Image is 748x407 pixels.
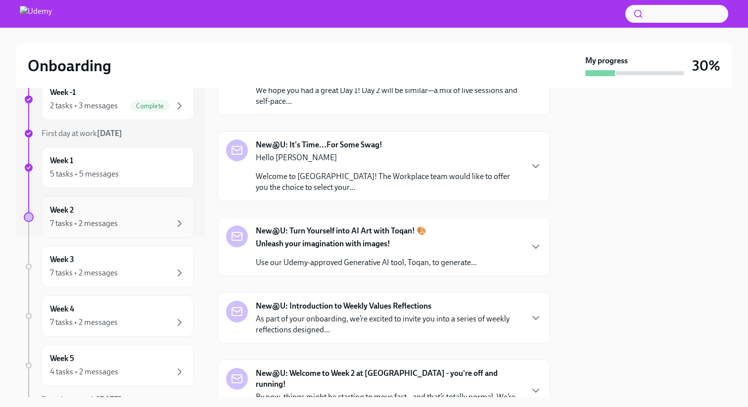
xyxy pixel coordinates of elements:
strong: New@U: Introduction to Weekly Values Reflections [256,301,431,312]
strong: [DATE] [96,395,122,404]
strong: [DATE] [97,129,122,138]
a: Week 27 tasks • 2 messages [24,196,194,238]
a: Week 54 tasks • 2 messages [24,345,194,386]
div: 7 tasks • 2 messages [50,317,118,328]
p: Welcome to [GEOGRAPHIC_DATA]! The Workplace team would like to offer you the choice to select you... [256,171,522,193]
h6: Week 1 [50,155,73,166]
h3: 30% [692,57,720,75]
a: Week 37 tasks • 2 messages [24,246,194,287]
p: We hope you had a great Day 1! Day 2 will be similar—a mix of live sessions and self-pace... [256,85,522,107]
h6: Week -1 [50,87,76,98]
a: First day at work[DATE] [24,128,194,139]
strong: Unleash your imagination with images! [256,239,390,248]
div: 7 tasks • 2 messages [50,218,118,229]
strong: New@U: Turn Yourself into AI Art with Toqan! 🎨 [256,226,426,236]
h6: Week 4 [50,304,74,315]
strong: New@U: Welcome to Week 2 at [GEOGRAPHIC_DATA] - you're off and running! [256,368,522,390]
div: 5 tasks • 5 messages [50,169,119,180]
p: Hello [PERSON_NAME] [256,152,522,163]
strong: My progress [585,55,628,66]
p: Use our Udemy-approved Generative AI tool, Toqan, to generate... [256,257,477,268]
a: Week -12 tasks • 3 messagesComplete [24,79,194,120]
span: First day at work [42,129,122,138]
div: 4 tasks • 2 messages [50,366,118,377]
a: Week 15 tasks • 5 messages [24,147,194,188]
img: Udemy [20,6,52,22]
div: 7 tasks • 2 messages [50,268,118,278]
p: As part of your onboarding, we’re excited to invite you into a series of weekly reflections desig... [256,314,522,335]
h6: Week 5 [50,353,74,364]
strong: New@U: It's Time...For Some Swag! [256,139,382,150]
h6: Week 2 [50,205,74,216]
span: Complete [130,102,170,110]
h6: Week 3 [50,254,74,265]
a: Week 47 tasks • 2 messages [24,295,194,337]
span: Experience ends [42,395,122,404]
div: 2 tasks • 3 messages [50,100,118,111]
h2: Onboarding [28,56,111,76]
